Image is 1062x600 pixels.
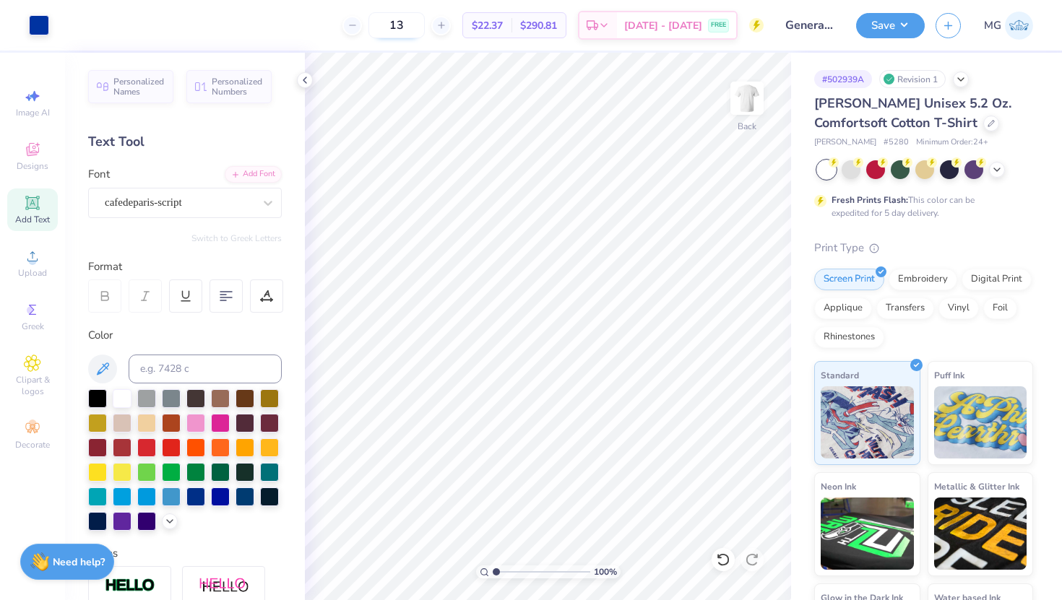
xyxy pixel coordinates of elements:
span: Decorate [15,439,50,451]
label: Font [88,166,110,183]
div: Embroidery [889,269,957,290]
div: Print Type [814,240,1033,256]
a: MG [984,12,1033,40]
input: – – [368,12,425,38]
span: $290.81 [520,18,557,33]
img: Metallic & Glitter Ink [934,497,1027,570]
span: FREE [711,20,726,30]
div: Rhinestones [814,326,884,348]
img: Shadow [199,577,249,595]
div: This color can be expedited for 5 day delivery. [832,194,1009,219]
span: 100 % [594,565,617,578]
input: e.g. 7428 c [129,355,282,383]
div: Applique [814,297,872,319]
div: Styles [88,545,282,562]
span: Designs [17,160,48,172]
div: Text Tool [88,132,282,152]
span: # 5280 [884,136,909,149]
div: Screen Print [814,269,884,290]
span: [DATE] - [DATE] [624,18,702,33]
span: Minimum Order: 24 + [916,136,988,149]
div: Transfers [876,297,934,319]
span: [PERSON_NAME] [814,136,876,149]
div: Add Font [225,166,282,183]
span: Image AI [16,107,50,118]
span: Personalized Numbers [212,77,263,97]
span: Puff Ink [934,368,964,383]
strong: Need help? [53,555,105,569]
span: Standard [821,368,859,383]
img: Neon Ink [821,497,914,570]
span: MG [984,17,1001,34]
img: Puff Ink [934,386,1027,458]
span: Metallic & Glitter Ink [934,479,1019,494]
img: Stroke [105,578,155,594]
input: Untitled Design [774,11,845,40]
span: Clipart & logos [7,374,58,397]
div: Foil [983,297,1017,319]
div: # 502939A [814,70,872,88]
div: Digital Print [962,269,1032,290]
span: $22.37 [472,18,503,33]
button: Switch to Greek Letters [191,232,282,244]
img: Standard [821,386,914,458]
span: Personalized Names [113,77,165,97]
span: Neon Ink [821,479,856,494]
span: Greek [22,321,44,332]
button: Save [856,13,925,38]
span: Upload [18,267,47,279]
div: Revision 1 [879,70,946,88]
div: Format [88,258,283,275]
div: Color [88,327,282,344]
img: Back [733,84,761,113]
span: [PERSON_NAME] Unisex 5.2 Oz. Comfortsoft Cotton T-Shirt [814,95,1011,131]
img: Miriam George [1005,12,1033,40]
span: Add Text [15,214,50,225]
div: Back [738,120,756,133]
strong: Fresh Prints Flash: [832,194,908,206]
div: Vinyl [938,297,979,319]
